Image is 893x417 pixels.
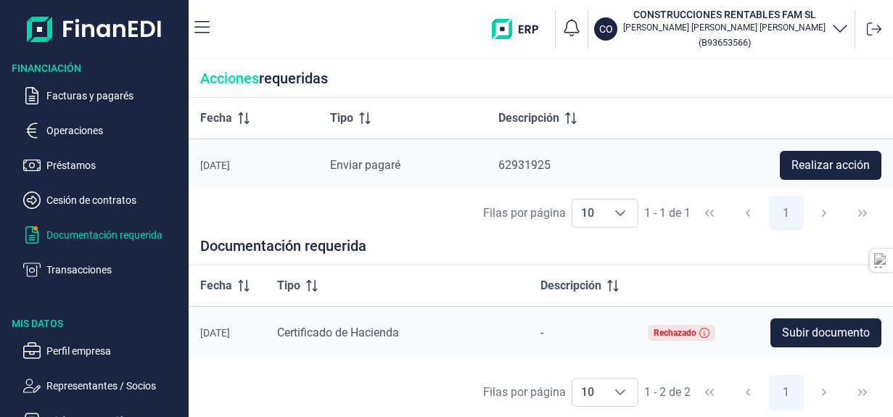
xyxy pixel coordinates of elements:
button: Facturas y pagarés [23,87,183,104]
span: Acciones [200,70,259,87]
p: Operaciones [46,122,183,139]
span: Realizar acción [791,157,870,174]
span: 62931925 [498,158,551,172]
button: Realizar acción [780,151,881,180]
button: Préstamos [23,157,183,174]
button: Next Page [807,196,841,231]
button: Documentación requerida [23,226,183,244]
button: COCONSTRUCCIONES RENTABLES FAM SL[PERSON_NAME] [PERSON_NAME] [PERSON_NAME](B93653566) [594,7,849,51]
button: Cesión de contratos [23,191,183,209]
p: Representantes / Socios [46,377,183,395]
div: Filas por página [483,205,566,222]
div: Choose [603,379,638,406]
div: Rechazado [654,329,696,337]
p: Cesión de contratos [46,191,183,209]
span: Subir documento [782,324,870,342]
div: Choose [603,199,638,227]
button: Previous Page [731,196,765,231]
span: 1 - 2 de 2 [644,387,691,398]
p: Perfil empresa [46,342,183,360]
img: Logo de aplicación [27,12,162,46]
span: 1 - 1 de 1 [644,207,691,219]
h3: CONSTRUCCIONES RENTABLES FAM SL [623,7,826,22]
p: CO [599,22,613,36]
button: Page 1 [769,375,804,410]
button: Operaciones [23,122,183,139]
button: First Page [692,375,727,410]
div: [DATE] [200,160,307,171]
span: 10 [572,199,603,227]
div: [DATE] [200,327,254,339]
button: Page 1 [769,196,804,231]
span: Enviar pagaré [330,158,400,172]
span: Tipo [277,277,300,294]
button: Next Page [807,375,841,410]
span: - [540,326,543,339]
span: Fecha [200,277,232,294]
div: Filas por página [483,384,566,401]
button: Last Page [845,375,880,410]
span: Descripción [498,110,559,127]
button: Representantes / Socios [23,377,183,395]
span: Fecha [200,110,232,127]
button: Previous Page [731,375,765,410]
button: Perfil empresa [23,342,183,360]
p: Transacciones [46,261,183,278]
p: Facturas y pagarés [46,87,183,104]
small: Copiar cif [699,37,751,48]
img: erp [492,19,549,39]
span: Descripción [540,277,601,294]
span: Tipo [330,110,353,127]
div: Documentación requerida [189,239,893,265]
p: Documentación requerida [46,226,183,244]
span: 10 [572,379,603,406]
div: requeridas [189,59,893,98]
p: Préstamos [46,157,183,174]
button: Last Page [845,196,880,231]
button: First Page [692,196,727,231]
p: [PERSON_NAME] [PERSON_NAME] [PERSON_NAME] [623,22,826,33]
button: Subir documento [770,318,881,347]
span: Certificado de Hacienda [277,326,399,339]
button: Transacciones [23,261,183,278]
